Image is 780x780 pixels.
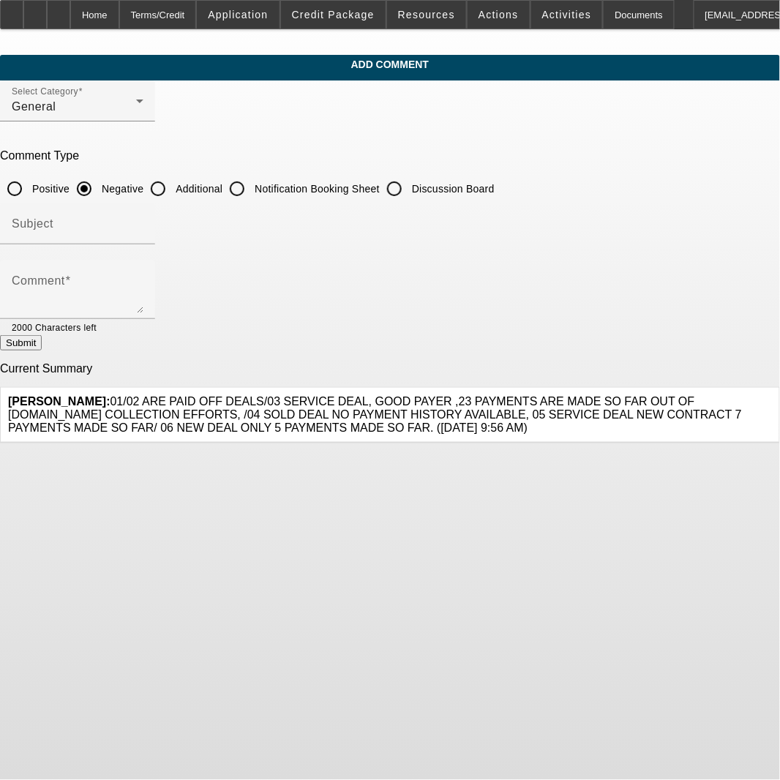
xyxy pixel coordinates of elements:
[12,100,56,113] span: General
[12,217,53,230] mat-label: Subject
[252,181,380,196] label: Notification Booking Sheet
[99,181,143,196] label: Negative
[409,181,495,196] label: Discussion Board
[173,181,222,196] label: Additional
[531,1,603,29] button: Activities
[29,181,70,196] label: Positive
[468,1,530,29] button: Actions
[12,87,78,97] mat-label: Select Category
[12,319,97,335] mat-hint: 2000 Characters left
[479,9,519,20] span: Actions
[387,1,466,29] button: Resources
[12,274,65,287] mat-label: Comment
[292,9,375,20] span: Credit Package
[11,59,769,70] span: Add Comment
[8,395,742,434] span: 01/02 ARE PAID OFF DEALS/03 SERVICE DEAL, GOOD PAYER ,23 PAYMENTS ARE MADE SO FAR OUT OF [DOMAIN_...
[208,9,268,20] span: Application
[281,1,386,29] button: Credit Package
[542,9,592,20] span: Activities
[197,1,279,29] button: Application
[8,395,110,408] b: [PERSON_NAME]:
[398,9,455,20] span: Resources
